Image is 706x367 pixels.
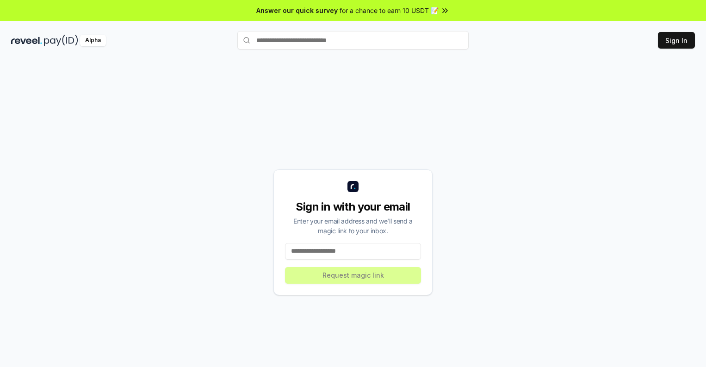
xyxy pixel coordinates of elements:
[44,35,78,46] img: pay_id
[11,35,42,46] img: reveel_dark
[340,6,439,15] span: for a chance to earn 10 USDT 📝
[347,181,359,192] img: logo_small
[285,216,421,236] div: Enter your email address and we’ll send a magic link to your inbox.
[285,199,421,214] div: Sign in with your email
[80,35,106,46] div: Alpha
[658,32,695,49] button: Sign In
[256,6,338,15] span: Answer our quick survey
